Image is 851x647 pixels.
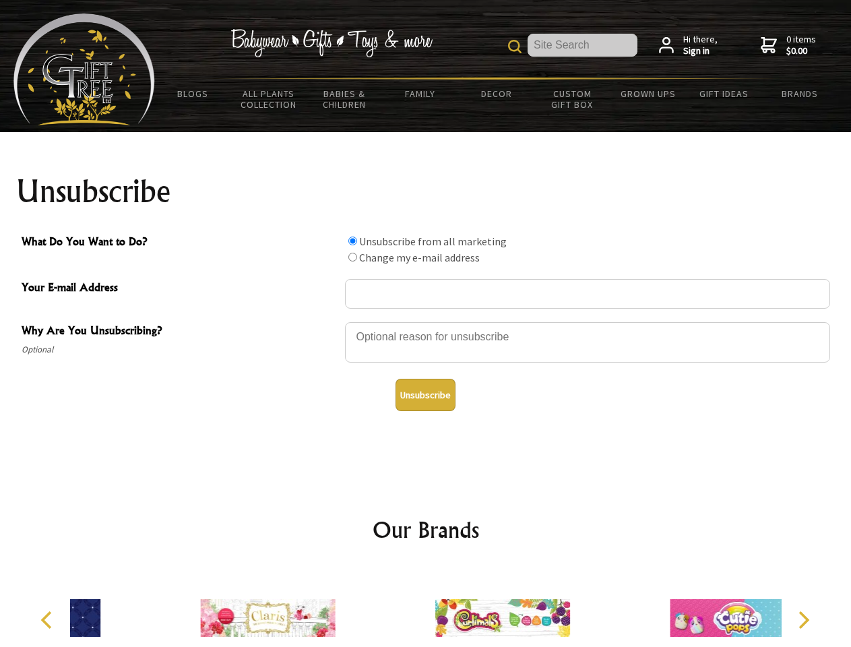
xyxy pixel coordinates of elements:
span: Hi there, [683,34,718,57]
a: Gift Ideas [686,80,762,108]
img: product search [508,40,522,53]
a: Hi there,Sign in [659,34,718,57]
a: Custom Gift Box [534,80,610,119]
img: Babyware - Gifts - Toys and more... [13,13,155,125]
h1: Unsubscribe [16,175,836,208]
a: Grown Ups [610,80,686,108]
textarea: Why Are You Unsubscribing? [345,322,830,363]
a: Decor [458,80,534,108]
input: What Do You Want to Do? [348,253,357,261]
a: All Plants Collection [231,80,307,119]
h2: Our Brands [27,514,825,546]
label: Change my e-mail address [359,251,480,264]
span: Optional [22,342,338,358]
button: Unsubscribe [396,379,455,411]
span: Why Are You Unsubscribing? [22,322,338,342]
a: Family [383,80,459,108]
strong: Sign in [683,45,718,57]
button: Previous [34,605,63,635]
a: Brands [762,80,838,108]
input: What Do You Want to Do? [348,237,357,245]
a: BLOGS [155,80,231,108]
input: Your E-mail Address [345,279,830,309]
img: Babywear - Gifts - Toys & more [230,29,433,57]
span: Your E-mail Address [22,279,338,299]
strong: $0.00 [786,45,816,57]
span: 0 items [786,33,816,57]
a: Babies & Children [307,80,383,119]
a: 0 items$0.00 [761,34,816,57]
input: Site Search [528,34,637,57]
span: What Do You Want to Do? [22,233,338,253]
label: Unsubscribe from all marketing [359,235,507,248]
button: Next [788,605,818,635]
